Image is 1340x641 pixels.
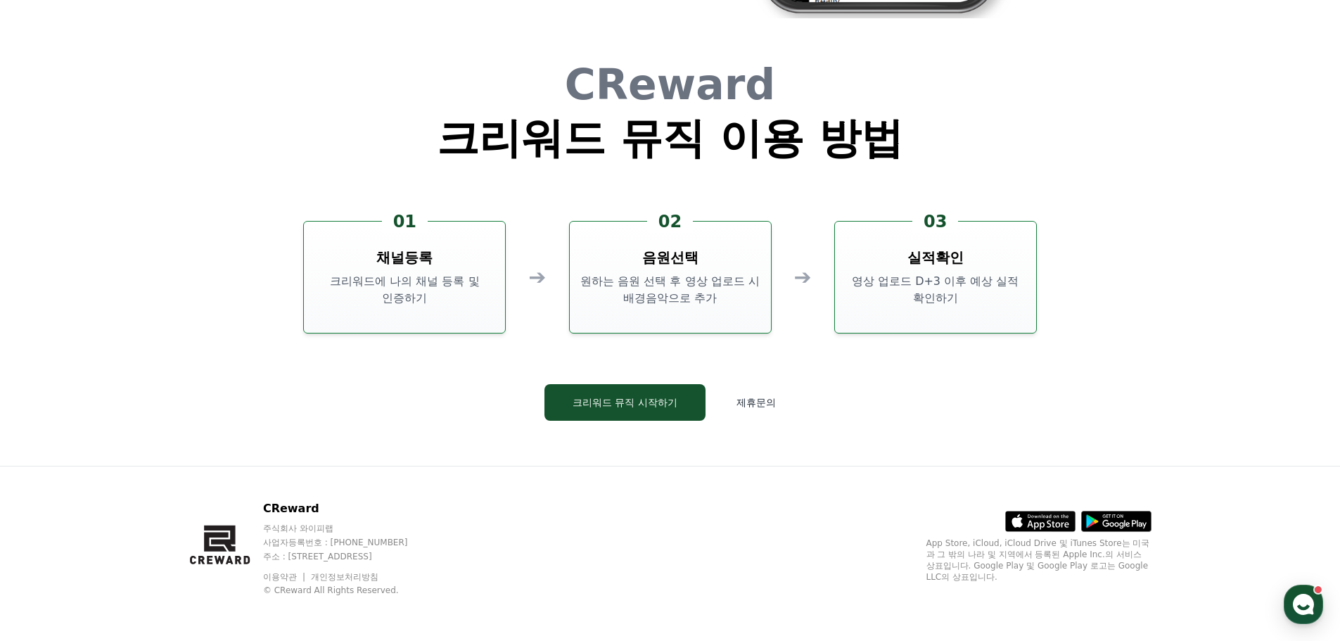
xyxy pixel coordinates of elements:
span: 대화 [129,468,146,479]
div: 03 [912,210,958,233]
p: CReward [263,500,435,517]
div: ➔ [528,265,546,290]
span: 홈 [44,467,53,478]
a: 개인정보처리방침 [311,572,378,582]
a: 설정 [181,446,270,481]
h1: CReward [437,63,903,106]
p: © CReward All Rights Reserved. [263,585,435,596]
div: ➔ [794,265,812,290]
button: 제휴문의 [717,384,796,421]
span: 설정 [217,467,234,478]
p: 주소 : [STREET_ADDRESS] [263,551,435,562]
h3: 음원선택 [642,248,698,267]
a: 이용약관 [263,572,307,582]
p: 원하는 음원 선택 후 영상 업로드 시 배경음악으로 추가 [575,273,765,307]
button: 크리워드 뮤직 시작하기 [544,384,706,421]
a: 대화 [93,446,181,481]
h3: 실적확인 [907,248,964,267]
p: App Store, iCloud, iCloud Drive 및 iTunes Store는 미국과 그 밖의 나라 및 지역에서 등록된 Apple Inc.의 서비스 상표입니다. Goo... [926,538,1151,583]
p: 주식회사 와이피랩 [263,523,435,534]
h1: 크리워드 뮤직 이용 방법 [437,117,903,159]
a: 홈 [4,446,93,481]
div: 01 [382,210,428,233]
h3: 채널등록 [376,248,433,267]
p: 사업자등록번호 : [PHONE_NUMBER] [263,537,435,548]
div: 02 [647,210,693,233]
p: 영상 업로드 D+3 이후 예상 실적 확인하기 [841,273,1030,307]
p: 크리워드에 나의 채널 등록 및 인증하기 [310,273,499,307]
